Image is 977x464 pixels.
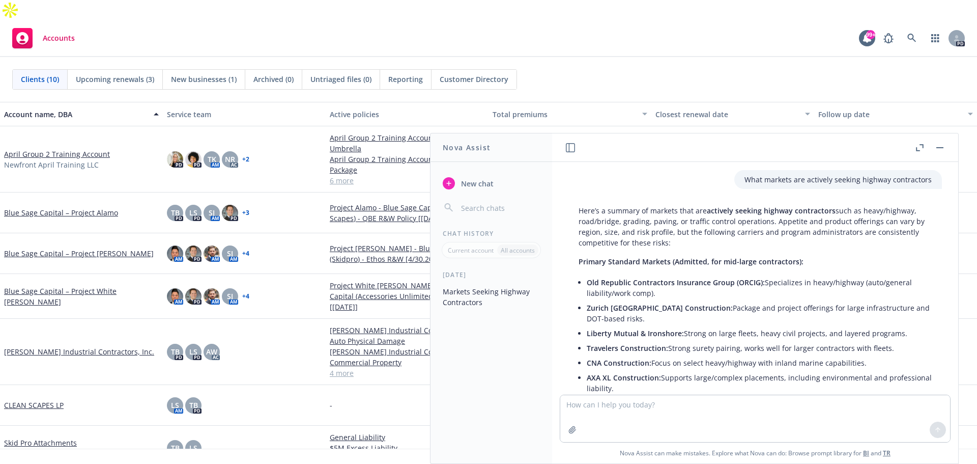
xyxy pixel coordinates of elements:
[4,109,148,120] div: Account name, DBA
[330,346,484,368] a: [PERSON_NAME] Industrial Contractors, Inc. - Commercial Property
[330,325,484,346] a: [PERSON_NAME] Industrial Contractors, Inc. - Auto Physical Damage
[459,178,494,189] span: New chat
[189,207,197,218] span: LS
[209,207,215,218] span: SJ
[189,346,197,357] span: LS
[167,151,183,168] img: photo
[171,443,180,453] span: TB
[587,329,684,338] span: Liberty Mutual & Ironshore:
[206,346,217,357] span: AW
[655,109,799,120] div: Closest renewal date
[242,293,249,299] a: + 4
[448,246,494,255] p: Current account
[222,205,238,221] img: photo
[4,207,118,218] a: Blue Sage Capital – Project Alamo
[818,109,962,120] div: Follow up date
[330,243,484,264] a: Project [PERSON_NAME] - Blue Sage Capital (Skidpro) - Ethos R&W [4/30.2025]
[330,368,484,378] a: 4 more
[883,449,890,457] a: TR
[185,288,202,305] img: photo
[242,251,249,257] a: + 4
[43,34,75,42] span: Accounts
[330,132,484,154] a: April Group 2 Training Account - Commercial Umbrella
[587,278,765,287] span: Old Republic Contractors Insurance Group (ORCIG):
[587,303,733,313] span: Zurich [GEOGRAPHIC_DATA] Construction:
[242,156,249,162] a: + 2
[863,449,869,457] a: BI
[208,154,216,165] span: TK
[707,206,836,215] span: actively seeking highway contractors
[4,149,110,159] a: April Group 2 Training Account
[227,248,233,259] span: SJ
[579,257,803,266] span: Primary Standard Markets (Admitted, for mid-large contractors):
[459,201,540,215] input: Search chats
[189,400,198,411] span: TB
[587,275,932,301] li: Specializes in heavy/highway (auto/general liability/work comp).
[253,74,294,85] span: Archived (0)
[330,175,484,186] a: 6 more
[587,356,932,370] li: Focus on select heavy/highway with inland marine capabilities.
[440,74,508,85] span: Customer Directory
[330,202,484,224] a: Project Alamo - Blue Sage Capital (Clean Scapes) - QBE R&W Policy [[DATE]]
[587,358,651,368] span: CNA Construction:
[501,246,535,255] p: All accounts
[4,448,77,459] span: Skid Pro Attachments
[489,102,651,126] button: Total premiums
[556,443,954,463] span: Nova Assist can make mistakes. Explore what Nova can do: Browse prompt library for and
[167,288,183,305] img: photo
[185,151,202,168] img: photo
[4,286,159,307] a: Blue Sage Capital – Project White [PERSON_NAME]
[76,74,154,85] span: Upcoming renewals (3)
[330,443,484,453] a: $5M Excess Liability
[587,373,661,383] span: AXA XL Construction:
[587,343,668,353] span: Travelers Construction:
[171,346,180,357] span: TB
[388,74,423,85] span: Reporting
[167,109,322,120] div: Service team
[204,245,220,262] img: photo
[4,159,99,170] span: Newfront April Training LLC
[439,174,544,193] button: New chat
[878,28,899,48] a: Report a Bug
[814,102,977,126] button: Follow up date
[171,207,180,218] span: TB
[310,74,371,85] span: Untriaged files (0)
[4,400,64,411] a: CLEAN SCAPES LP
[439,283,544,311] button: Markets Seeking Highway Contractors
[587,370,932,396] li: Supports large/complex placements, including environmental and professional liability.
[4,438,77,448] a: Skid Pro Attachments
[171,400,179,411] span: LS
[330,280,484,312] a: Project White [PERSON_NAME] - Blue Sage Capital (Accessories Unlimited) - Ethos R&W [[DATE]]
[189,443,197,453] span: LS
[204,288,220,305] img: photo
[330,400,332,411] span: -
[902,28,922,48] a: Search
[579,205,932,248] p: Here’s a summary of markets that are such as heavy/highway, road/bridge, grading, paving, or traf...
[587,326,932,341] li: Strong on large fleets, heavy civil projects, and layered programs.
[163,102,326,126] button: Service team
[744,174,932,185] p: What markets are actively seeking highway contractors
[4,346,154,357] a: [PERSON_NAME] Industrial Contractors, Inc.
[493,109,636,120] div: Total premiums
[587,301,932,326] li: Package and project offerings for large infrastructure and DOT-based risks.
[227,291,233,302] span: SJ
[171,74,237,85] span: New businesses (1)
[242,210,249,216] a: + 3
[225,154,235,165] span: NR
[8,24,79,52] a: Accounts
[185,245,202,262] img: photo
[4,248,154,259] a: Blue Sage Capital – Project [PERSON_NAME]
[587,341,932,356] li: Strong surety pairing, works well for larger contractors with fleets.
[326,102,489,126] button: Active policies
[651,102,814,126] button: Closest renewal date
[430,229,552,238] div: Chat History
[330,109,484,120] div: Active policies
[167,245,183,262] img: photo
[430,270,552,279] div: [DATE]
[925,28,945,48] a: Switch app
[443,142,491,153] h1: Nova Assist
[330,154,484,175] a: April Group 2 Training Account - Commercial Package
[866,30,875,39] div: 99+
[330,432,484,443] a: General Liability
[21,74,59,85] span: Clients (10)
